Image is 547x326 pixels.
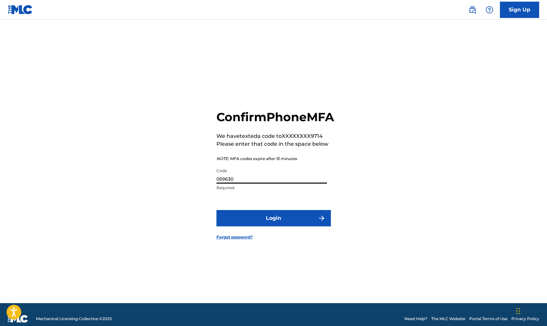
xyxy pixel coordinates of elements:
[511,316,539,322] a: Privacy Policy
[404,316,427,322] a: Need Help?
[8,315,28,323] img: logo
[514,295,547,326] iframe: Chat Widget
[466,3,479,16] a: Public Search
[486,6,493,14] img: help
[431,316,465,322] a: The MLC Website
[216,156,334,162] p: NOTE: MFA codes expire after 15 minutes
[36,316,112,322] span: Mechanical Licensing Collective © 2025
[216,110,334,124] h2: Confirm Phone MFA
[516,301,520,321] div: Drag
[318,214,326,222] img: f7272a7cc735f4ea7f67.svg
[8,5,33,14] img: MLC Logo
[500,2,539,18] a: Sign Up
[216,140,334,148] p: Please enter that code in the space below
[216,185,327,191] p: Required
[469,6,476,14] img: search
[469,316,507,322] a: Portal Terms of Use
[216,234,253,240] a: Forgot password?
[216,210,331,226] button: Login
[483,3,496,16] div: Help
[216,132,334,140] p: We have texted a code to XXXXXXXX9714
